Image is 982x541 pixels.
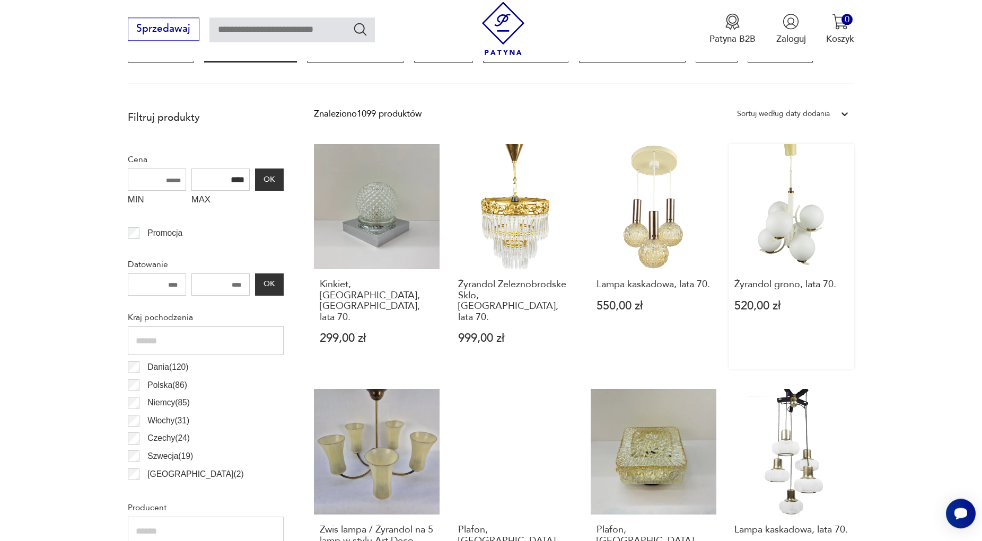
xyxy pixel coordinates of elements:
img: Ikonka użytkownika [783,13,799,30]
p: [GEOGRAPHIC_DATA] ( 2 ) [147,467,243,481]
p: Czechy ( 24 ) [147,431,190,445]
p: Producent [128,501,284,515]
a: Żyrandol Zeleznobrodske Sklo, Czechosłowacja, lata 70.Żyrandol Zeleznobrodske Sklo, [GEOGRAPHIC_D... [452,144,578,369]
button: Sprzedawaj [128,17,199,41]
p: Filtruj produkty [128,111,284,125]
p: Datowanie [128,258,284,271]
h3: Żyrandol Zeleznobrodske Sklo, [GEOGRAPHIC_DATA], lata 70. [458,279,572,323]
p: 999,00 zł [458,333,572,344]
p: Dania ( 120 ) [147,360,188,374]
img: Ikona koszyka [832,13,848,30]
button: 0Koszyk [826,13,854,45]
p: Kraj pochodzenia [128,311,284,324]
p: [GEOGRAPHIC_DATA] ( 2 ) [147,485,243,499]
label: MAX [191,191,250,211]
button: Patyna B2B [709,13,756,45]
div: 0 [841,14,853,25]
a: Lampa kaskadowa, lata 70.Lampa kaskadowa, lata 70.550,00 zł [591,144,716,369]
p: Niemcy ( 85 ) [147,396,190,410]
h3: Żyrandol grono, lata 70. [734,279,848,290]
a: Kinkiet, Hillebrand, Niemcy, lata 70.Kinkiet, [GEOGRAPHIC_DATA], [GEOGRAPHIC_DATA], lata 70.299,0... [314,144,440,369]
p: Polska ( 86 ) [147,378,187,392]
div: Znaleziono 1099 produktów [314,107,422,121]
div: Sortuj według daty dodania [737,107,830,121]
button: OK [255,273,284,296]
button: Zaloguj [776,13,806,45]
img: Patyna - sklep z meblami i dekoracjami vintage [477,2,530,55]
p: Włochy ( 31 ) [147,414,189,428]
a: Ikona medaluPatyna B2B [709,13,756,45]
p: Cena [128,153,284,166]
label: MIN [128,191,186,211]
button: OK [255,168,284,191]
p: Patyna B2B [709,33,756,45]
iframe: Smartsupp widget button [946,499,976,528]
p: Promocja [147,226,182,240]
p: Zaloguj [776,33,806,45]
button: Szukaj [353,21,368,37]
p: Szwecja ( 19 ) [147,449,193,463]
p: 299,00 zł [320,333,434,344]
p: Koszyk [826,33,854,45]
a: Żyrandol grono, lata 70.Żyrandol grono, lata 70.520,00 zł [729,144,855,369]
h3: Lampa kaskadowa, lata 70. [597,279,711,290]
h3: Lampa kaskadowa, lata 70. [734,525,848,535]
p: 520,00 zł [734,300,848,312]
h3: Kinkiet, [GEOGRAPHIC_DATA], [GEOGRAPHIC_DATA], lata 70. [320,279,434,323]
p: 550,00 zł [597,300,711,312]
img: Ikona medalu [724,13,741,30]
a: Sprzedawaj [128,25,199,34]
